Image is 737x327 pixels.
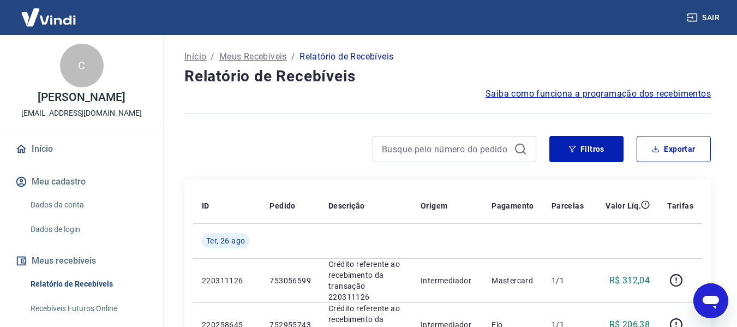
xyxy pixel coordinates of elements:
[13,137,150,161] a: Início
[202,200,209,211] p: ID
[60,44,104,87] div: C
[38,92,125,103] p: [PERSON_NAME]
[492,275,534,286] p: Mastercard
[219,50,287,63] a: Meus Recebíveis
[492,200,534,211] p: Pagamento
[693,283,728,318] iframe: Botão para abrir a janela de mensagens
[609,274,650,287] p: R$ 312,04
[26,218,150,241] a: Dados de login
[26,298,150,320] a: Recebíveis Futuros Online
[184,66,711,87] h4: Relatório de Recebíveis
[21,108,142,119] p: [EMAIL_ADDRESS][DOMAIN_NAME]
[667,200,693,211] p: Tarifas
[328,259,403,302] p: Crédito referente ao recebimento da transação 220311126
[269,275,311,286] p: 753056599
[26,273,150,295] a: Relatório de Recebíveis
[206,235,245,246] span: Ter, 26 ago
[549,136,624,162] button: Filtros
[552,200,584,211] p: Parcelas
[184,50,206,63] a: Início
[13,1,84,34] img: Vindi
[421,200,447,211] p: Origem
[606,200,641,211] p: Valor Líq.
[26,194,150,216] a: Dados da conta
[202,275,252,286] p: 220311126
[13,249,150,273] button: Meus recebíveis
[486,87,711,100] a: Saiba como funciona a programação dos recebimentos
[211,50,214,63] p: /
[299,50,393,63] p: Relatório de Recebíveis
[637,136,711,162] button: Exportar
[685,8,724,28] button: Sair
[291,50,295,63] p: /
[382,141,510,157] input: Busque pelo número do pedido
[13,170,150,194] button: Meu cadastro
[328,200,365,211] p: Descrição
[421,275,474,286] p: Intermediador
[552,275,584,286] p: 1/1
[269,200,295,211] p: Pedido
